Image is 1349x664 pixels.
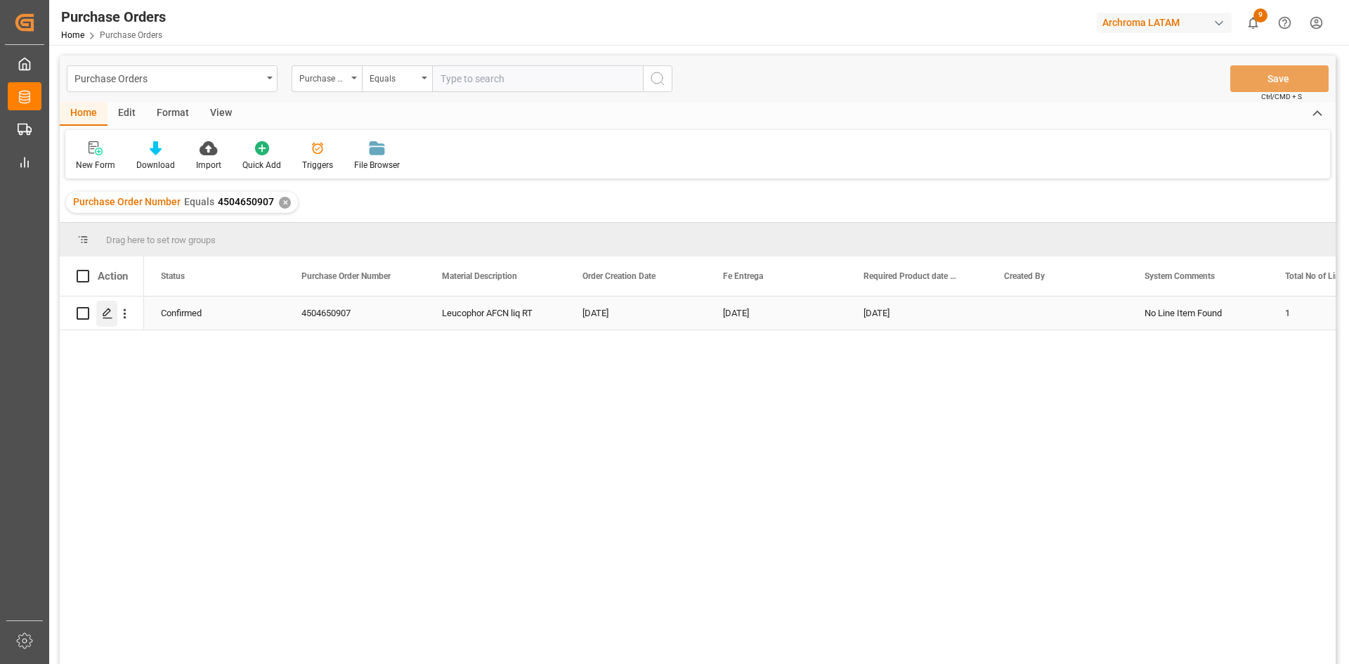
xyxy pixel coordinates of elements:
div: Edit [107,102,146,126]
div: Action [98,270,128,282]
span: Drag here to set row groups [106,235,216,245]
span: System Comments [1145,271,1215,281]
div: Leucophor AFCN liq RT [425,297,566,330]
span: Created By [1004,271,1045,281]
div: [DATE] [706,297,847,330]
span: Fe Entrega [723,271,763,281]
button: show 9 new notifications [1237,7,1269,39]
div: Import [196,159,221,171]
span: Status [161,271,185,281]
button: Archroma LATAM [1097,9,1237,36]
div: ✕ [279,197,291,209]
div: View [200,102,242,126]
div: 4504650907 [285,297,425,330]
div: Purchase Order Number [299,69,347,85]
div: Purchase Orders [74,69,262,86]
div: Triggers [302,159,333,171]
div: Home [60,102,107,126]
span: Required Product date (AB) [864,271,958,281]
div: Quick Add [242,159,281,171]
div: New Form [76,159,115,171]
span: Purchase Order Number [301,271,391,281]
div: Press SPACE to select this row. [60,297,144,330]
div: [DATE] [566,297,706,330]
div: Format [146,102,200,126]
button: open menu [362,65,432,92]
span: Purchase Order Number [73,196,181,207]
a: Home [61,30,84,40]
input: Type to search [432,65,643,92]
div: Equals [370,69,417,85]
div: Download [136,159,175,171]
button: Save [1230,65,1329,92]
div: [DATE] [847,297,987,330]
div: Confirmed [144,297,285,330]
div: Purchase Orders [61,6,166,27]
span: Ctrl/CMD + S [1261,91,1302,102]
button: search button [643,65,672,92]
span: 9 [1253,8,1267,22]
span: Equals [184,196,214,207]
div: File Browser [354,159,400,171]
div: Archroma LATAM [1097,13,1232,33]
button: Help Center [1269,7,1301,39]
div: No Line Item Found [1128,297,1268,330]
button: open menu [67,65,278,92]
span: 4504650907 [218,196,274,207]
button: open menu [292,65,362,92]
span: Order Creation Date [582,271,656,281]
span: Material Description [442,271,517,281]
